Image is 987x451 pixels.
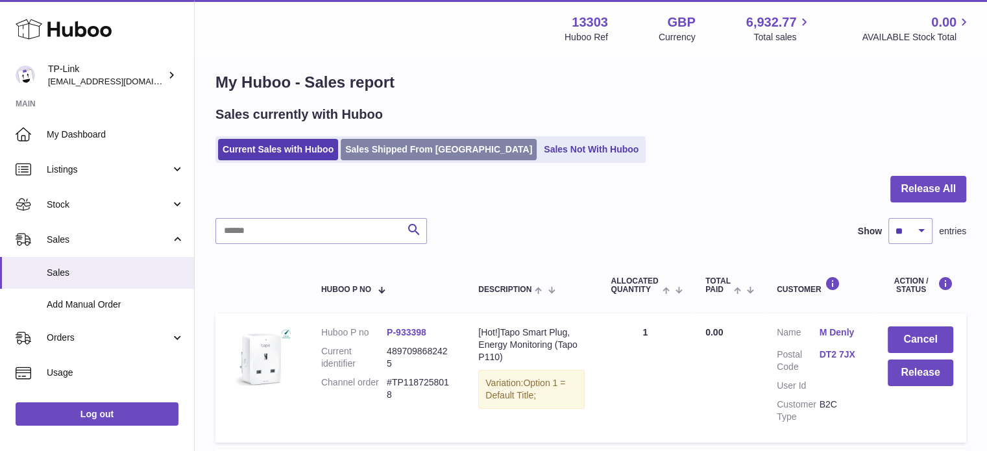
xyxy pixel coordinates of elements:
[572,14,608,31] strong: 13303
[777,326,819,342] dt: Name
[753,31,811,43] span: Total sales
[47,164,171,176] span: Listings
[746,14,797,31] span: 6,932.77
[888,276,953,294] div: Action / Status
[565,31,608,43] div: Huboo Ref
[667,14,695,31] strong: GBP
[777,380,819,392] dt: User Id
[611,277,659,294] span: ALLOCATED Quantity
[478,286,531,294] span: Description
[387,327,426,337] a: P-933398
[47,299,184,311] span: Add Manual Order
[819,326,861,339] a: M Denly
[862,31,971,43] span: AVAILABLE Stock Total
[819,398,861,423] dd: B2C
[47,128,184,141] span: My Dashboard
[819,348,861,361] a: DT2 7JX
[321,376,387,401] dt: Channel order
[888,326,953,353] button: Cancel
[321,345,387,370] dt: Current identifier
[862,14,971,43] a: 0.00 AVAILABLE Stock Total
[777,398,819,423] dt: Customer Type
[215,106,383,123] h2: Sales currently with Huboo
[485,378,565,400] span: Option 1 = Default Title;
[228,326,293,391] img: Tapo-P110_UK_1.0_1909_English_01_large_1569563931592x.jpg
[746,14,812,43] a: 6,932.77 Total sales
[777,348,819,373] dt: Postal Code
[215,72,966,93] h1: My Huboo - Sales report
[931,14,957,31] span: 0.00
[16,402,178,426] a: Log out
[47,234,171,246] span: Sales
[47,367,184,379] span: Usage
[387,376,452,401] dd: #TP1187258018
[705,277,731,294] span: Total paid
[858,225,882,238] label: Show
[47,267,184,279] span: Sales
[48,76,191,86] span: [EMAIL_ADDRESS][DOMAIN_NAME]
[16,66,35,85] img: internalAdmin-13303@internal.huboo.com
[218,139,338,160] a: Current Sales with Huboo
[47,199,171,211] span: Stock
[321,286,371,294] span: Huboo P no
[777,276,862,294] div: Customer
[939,225,966,238] span: entries
[888,360,953,386] button: Release
[341,139,537,160] a: Sales Shipped From [GEOGRAPHIC_DATA]
[478,370,585,409] div: Variation:
[48,63,165,88] div: TP-Link
[47,332,171,344] span: Orders
[890,176,966,202] button: Release All
[705,327,723,337] span: 0.00
[659,31,696,43] div: Currency
[598,313,692,442] td: 1
[478,326,585,363] div: [Hot!]Tapo Smart Plug, Energy Monitoring (Tapo P110)
[539,139,643,160] a: Sales Not With Huboo
[387,345,452,370] dd: 4897098682425
[321,326,387,339] dt: Huboo P no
